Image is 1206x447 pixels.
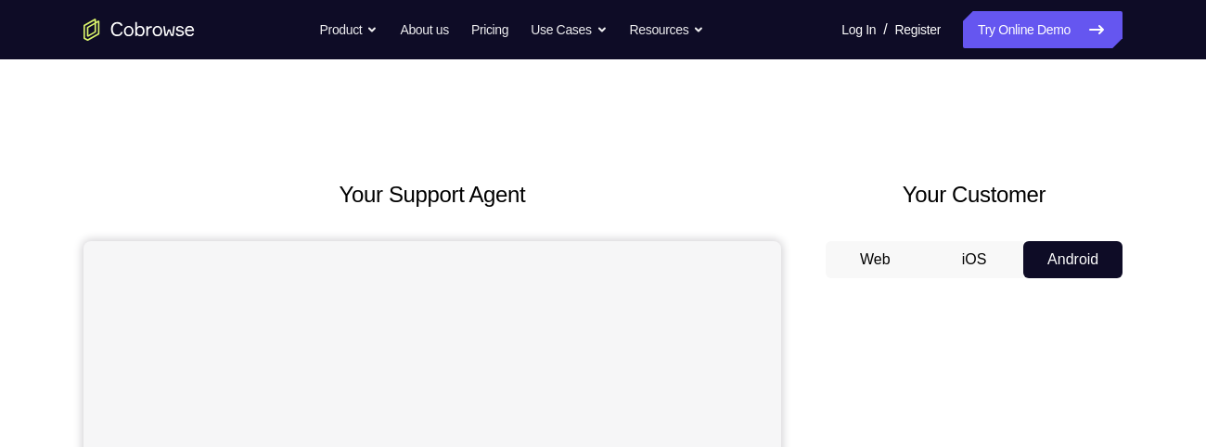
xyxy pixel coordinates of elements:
a: Register [895,11,941,48]
button: Product [320,11,378,48]
button: Web [826,241,925,278]
h2: Your Customer [826,178,1123,211]
button: Use Cases [531,11,607,48]
h2: Your Support Agent [83,178,781,211]
a: Log In [841,11,876,48]
a: Go to the home page [83,19,195,41]
a: About us [400,11,448,48]
span: / [883,19,887,41]
a: Pricing [471,11,508,48]
button: Resources [630,11,705,48]
button: iOS [925,241,1024,278]
button: Android [1023,241,1123,278]
a: Try Online Demo [963,11,1123,48]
